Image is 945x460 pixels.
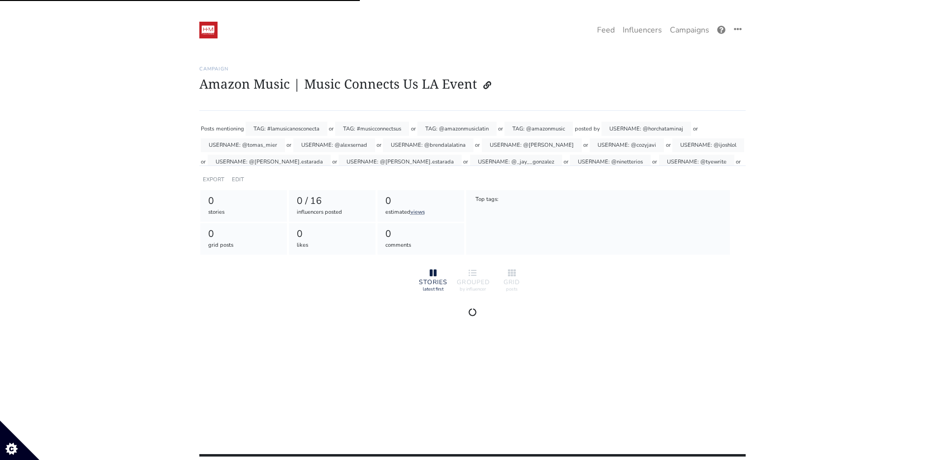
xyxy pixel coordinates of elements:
h6: Campaign [199,66,746,72]
a: Campaigns [666,20,713,40]
div: or [583,138,588,153]
div: or [201,155,206,169]
div: USERNAME: @_jay__gonzalez [470,155,562,169]
div: 0 [385,227,457,241]
div: posted [575,122,592,136]
div: comments [385,241,457,250]
div: 0 [208,227,280,241]
div: USERNAME: @ijoshlol [672,138,744,153]
div: or [411,122,416,136]
div: Top tags: [474,195,499,205]
div: USERNAME: @[PERSON_NAME] [482,138,582,153]
div: GROUPED [457,279,488,286]
div: posts [496,286,528,293]
div: or [463,155,468,169]
div: TAG: @amazonmusic [504,122,573,136]
div: USERNAME: @tyewrite [659,155,734,169]
div: TAG: @amazonmusiclatin [417,122,497,136]
h1: Amazon Music | Music Connects Us LA Event [199,76,746,95]
div: 0 / 16 [297,194,368,208]
div: GRID [496,279,528,286]
div: USERNAME: @brendalalatina [383,138,473,153]
a: EDIT [232,176,244,183]
img: 19:52:48_1547236368 [199,22,218,38]
a: views [410,208,425,216]
div: or [666,138,671,153]
div: or [564,155,568,169]
div: grid posts [208,241,280,250]
div: 0 [385,194,457,208]
div: latest first [417,286,449,293]
div: by influencer [457,286,488,293]
div: USERNAME: @[PERSON_NAME].estarada [208,155,331,169]
div: or [652,155,657,169]
div: estimated [385,208,457,217]
div: USERNAME: @tomas_mier [201,138,285,153]
div: or [332,155,337,169]
div: or [329,122,334,136]
div: or [286,138,291,153]
div: stories [208,208,280,217]
div: USERNAME: @[PERSON_NAME].estarada [339,155,462,169]
div: USERNAME: @cozyjavi [590,138,664,153]
div: USERNAME: @ninetterios [570,155,651,169]
div: 0 [297,227,368,241]
div: or [498,122,503,136]
a: Feed [593,20,619,40]
div: or [475,138,480,153]
div: USERNAME: @horchataminaj [601,122,691,136]
a: EXPORT [203,176,224,183]
div: or [377,138,381,153]
div: mentioning [216,122,244,136]
div: or [736,155,741,169]
a: Influencers [619,20,666,40]
div: likes [297,241,368,250]
div: influencers posted [297,208,368,217]
div: Posts [201,122,214,136]
div: STORIES [417,279,449,286]
div: by [594,122,600,136]
div: TAG: #lamusicanosconecta [246,122,327,136]
div: or [693,122,698,136]
div: 0 [208,194,280,208]
div: TAG: #musicconnectsus [335,122,409,136]
div: USERNAME: @alexsernad [293,138,375,153]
